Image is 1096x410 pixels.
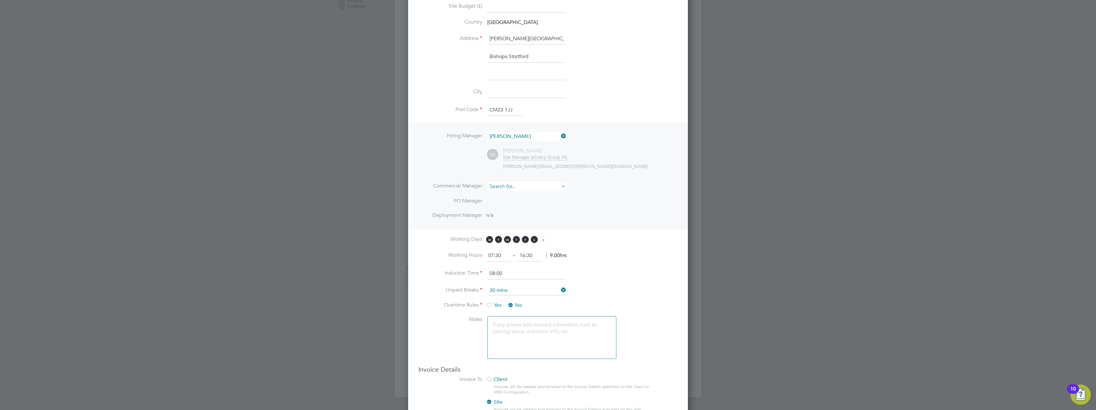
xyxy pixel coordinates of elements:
label: PO Manager [418,198,482,204]
span: 9.00hrs [546,252,567,259]
label: Commercial Manager [418,183,482,189]
h3: Invoice Details [418,365,678,374]
span: n/a [486,212,493,218]
label: Overtime Rules [418,302,482,308]
label: Country [418,19,482,26]
div: [PERSON_NAME] [503,148,567,154]
span: [PERSON_NAME][EMAIL_ADDRESS][PERSON_NAME][DOMAIN_NAME] [503,163,648,169]
span: M [486,236,493,243]
div: Vistry Group Plc [503,154,567,160]
input: Search for... [487,182,566,191]
input: 17:00 [517,250,542,262]
label: Site [486,399,644,406]
span: DS [487,149,498,160]
label: Address [418,35,482,42]
label: Deployment Manager [418,212,482,219]
div: 10 [1070,389,1076,397]
span: Site Manager at [503,154,535,160]
input: Search for... [487,132,566,141]
span: S [540,236,547,243]
label: Invoice To [418,376,482,383]
label: Notes [418,316,482,323]
span: F [522,236,529,243]
label: Working Hours [418,252,482,259]
div: Invoices will be created and emailed to the Invoice Details specified on the Client or VMS Config... [494,384,649,395]
input: 08:00 [486,250,511,262]
label: Working Days [418,236,482,243]
label: Site Budget (£) [418,3,482,10]
span: ‐ [512,252,516,259]
span: T [513,236,520,243]
span: S [531,236,538,243]
input: Select one [487,286,566,295]
button: Open Resource Center, 10 new notifications [1070,384,1091,405]
label: Post Code [418,106,482,113]
span: [GEOGRAPHIC_DATA] [487,19,538,26]
label: Induction Time [418,270,482,277]
span: W [504,236,511,243]
span: No [507,302,522,308]
span: Yes [486,302,501,308]
label: Hiring Manager [418,133,482,139]
label: Client [486,376,644,383]
label: City [418,88,482,95]
span: T [495,236,502,243]
label: Unpaid Breaks [418,287,482,293]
